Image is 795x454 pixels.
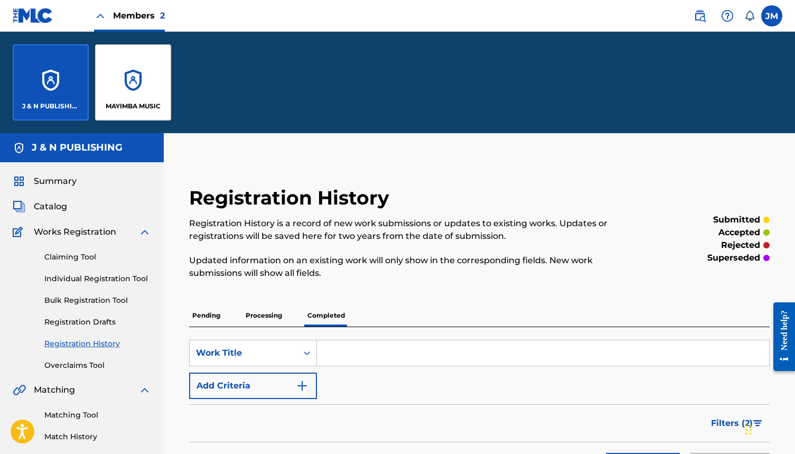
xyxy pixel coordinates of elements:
[689,5,710,26] a: Public Search
[13,175,77,188] a: SummarySummary
[95,44,171,121] a: AccountsMAYIMBA MUSIC
[44,360,151,371] a: Overclaims Tool
[44,338,151,349] a: Registration History
[13,200,25,213] img: Catalog
[34,384,75,396] span: Matching
[717,5,738,26] div: Help
[138,226,151,238] img: expand
[707,252,760,264] p: superseded
[196,347,291,359] div: Work Title
[13,175,25,188] img: Summary
[744,11,755,21] div: Notifications
[189,217,636,243] p: Registration History is a record of new work submissions or updates to existing works. Updates or...
[44,252,151,263] a: Claiming Tool
[721,10,734,22] img: help
[189,373,317,399] button: Add Criteria
[32,142,123,154] h5: J & N PUBLISHING
[44,431,151,442] a: Match History
[44,273,151,284] a: Individual Registration Tool
[44,295,151,306] a: Bulk Registration Tool
[44,317,151,328] a: Registration Drafts
[296,379,308,392] img: 9d2ae6d4665cec9f34b9.svg
[13,142,25,154] img: Accounts
[13,200,67,213] a: CatalogCatalog
[304,304,348,327] p: Completed
[705,410,770,437] button: Filters (2)
[713,214,760,226] p: submitted
[761,5,782,26] div: User Menu
[106,101,161,111] p: MAYIMBA MUSIC
[745,414,752,446] div: Drag
[22,101,80,111] p: J & N PUBLISHING
[94,10,107,22] img: Close
[189,254,636,280] p: Updated information on an existing work will only show in the corresponding fields. New work subm...
[242,304,285,327] p: Processing
[189,186,395,210] h2: Registration History
[160,11,165,21] span: 2
[34,226,116,238] span: Works Registration
[138,384,151,396] img: expand
[718,226,760,239] p: accepted
[44,410,151,421] a: Matching Tool
[34,175,77,188] span: Summary
[13,8,53,23] img: MLC Logo
[13,384,26,396] img: Matching
[113,10,165,22] span: Members
[189,304,223,327] p: Pending
[13,44,89,121] a: AccountsJ & N PUBLISHING
[13,226,26,238] img: Works Registration
[34,200,67,213] span: Catalog
[694,10,706,22] img: search
[765,293,795,381] iframe: Resource Center
[721,239,760,252] p: rejected
[711,417,753,430] span: Filters ( 2 )
[742,403,795,454] iframe: Chat Widget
